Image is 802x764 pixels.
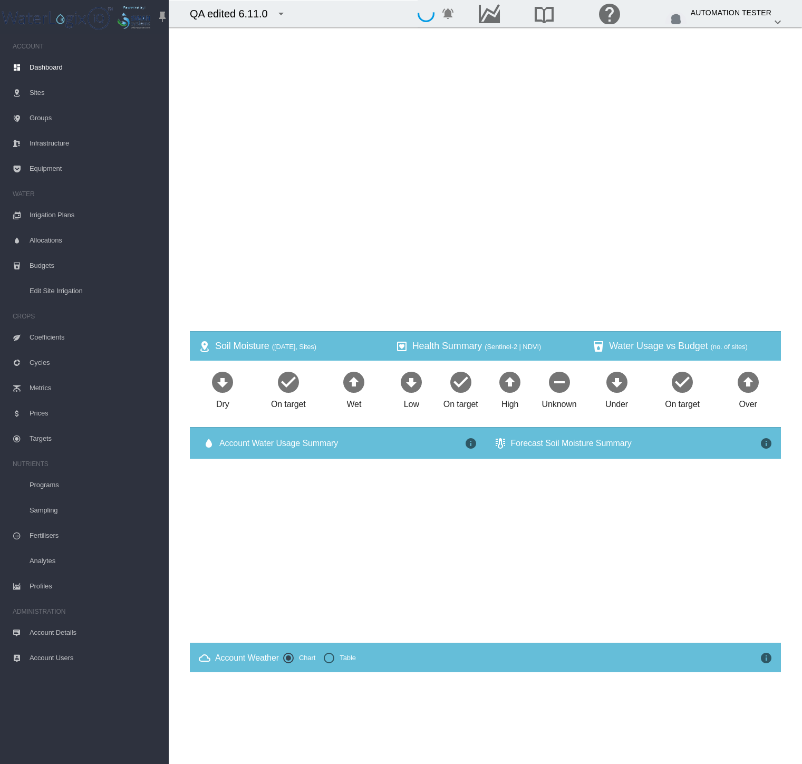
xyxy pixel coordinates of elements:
[547,369,572,394] md-icon: icon-minus-circle
[443,394,478,410] div: On target
[442,7,455,20] md-icon: icon-bell-ring
[711,343,748,351] span: (no. of sites)
[30,426,160,451] span: Targets
[665,394,700,410] div: On target
[30,498,160,523] span: Sampling
[276,369,301,394] md-icon: icon-checkbox-marked-circle
[30,156,160,181] span: Equipment
[198,340,211,353] md-icon: icon-map-marker-radius
[13,308,160,325] span: CROPS
[30,55,160,80] span: Dashboard
[312,46,333,67] button: icon-menu-down
[30,401,160,426] span: Prices
[30,350,160,375] span: Cycles
[30,620,160,645] span: Account Details
[30,278,160,304] span: Edit Site Irrigation
[532,7,557,20] md-icon: Search the knowledge base
[30,472,160,498] span: Programs
[511,438,760,449] div: Forecast Soil Moisture Summary
[404,394,419,410] div: Low
[739,394,757,410] div: Over
[760,652,772,664] md-icon: icon-information
[485,343,541,351] span: (Sentinel-2 | NDVI)
[494,437,507,450] md-icon: icon-thermometer-lines
[198,652,211,664] md-icon: icon-weather-cloudy
[275,7,287,20] md-icon: icon-menu-down
[395,340,408,353] md-icon: icon-heart-box-outline
[592,340,605,353] md-icon: icon-cup-water
[662,3,787,24] button: Automation Tester icon-chevron-down
[13,603,160,620] span: ADMINISTRATION
[215,652,279,664] div: Account Weather
[399,369,424,394] md-icon: icon-arrow-down-bold-circle
[609,340,772,353] div: Water Usage vs Budget
[670,369,695,394] md-icon: icon-checkbox-marked-circle
[30,375,160,401] span: Metrics
[216,394,229,410] div: Dry
[604,369,630,394] md-icon: icon-arrow-down-bold-circle
[30,105,160,131] span: Groups
[272,343,316,351] span: ([DATE], Sites)
[736,369,761,394] md-icon: icon-arrow-up-bold-circle
[13,38,160,55] span: ACCOUNT
[542,394,577,410] div: Unknown
[465,437,477,450] md-icon: icon-information
[13,456,160,472] span: NUTRIENTS
[190,6,267,21] div: QA edited 6.11.0
[760,437,772,450] md-icon: icon-information
[30,253,160,278] span: Budgets
[316,51,328,63] md-icon: icon-menu-down
[30,131,160,156] span: Infrastructure
[270,3,292,24] button: icon-menu-down
[605,394,628,410] div: Under
[501,394,519,410] div: High
[190,46,336,67] div: Filter by Group: - not filtered -
[497,369,523,394] md-icon: icon-arrow-up-bold-circle
[438,3,459,24] button: icon-bell-ring
[30,548,160,574] span: Analytes
[30,645,160,671] span: Account Users
[210,369,235,394] md-icon: icon-arrow-down-bold-circle
[30,228,160,253] span: Allocations
[30,523,160,548] span: Fertilisers
[691,3,771,22] div: Automation Tester
[341,369,366,394] md-icon: icon-arrow-up-bold-circle
[346,394,361,410] div: Wet
[202,437,215,450] md-icon: icon-water
[271,394,306,410] div: On target
[597,7,622,20] md-icon: Click here for help
[30,202,160,228] span: Irrigation Plans
[30,80,160,105] span: Sites
[30,325,160,350] span: Coefficients
[412,340,576,353] div: Health Summary
[219,438,465,449] span: Account Water Usage Summary
[156,11,169,23] md-icon: icon-pin
[215,340,379,353] div: Soil Moisture
[13,186,160,202] span: WATER
[30,574,160,599] span: Profiles
[665,12,687,33] img: profile.jpg
[477,7,502,20] md-icon: Go to the Data Hub
[283,653,315,663] md-radio-button: Chart
[448,369,474,394] md-icon: icon-checkbox-marked-circle
[771,16,784,28] md-icon: icon-chevron-down
[324,653,356,663] md-radio-button: Table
